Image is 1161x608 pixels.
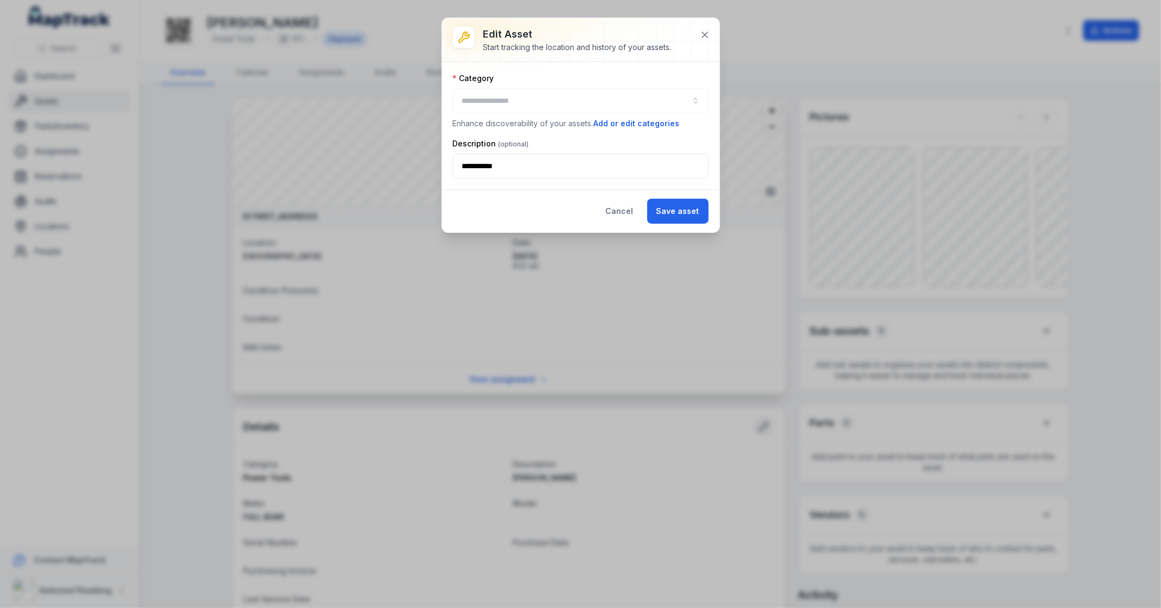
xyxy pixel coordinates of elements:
div: Start tracking the location and history of your assets. [483,42,672,53]
label: Description [453,138,529,149]
h3: Edit asset [483,27,672,42]
button: Cancel [597,199,643,224]
button: Save asset [647,199,709,224]
label: Category [453,73,494,84]
button: Add or edit categories [593,118,680,130]
p: Enhance discoverability of your assets. [453,118,709,130]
